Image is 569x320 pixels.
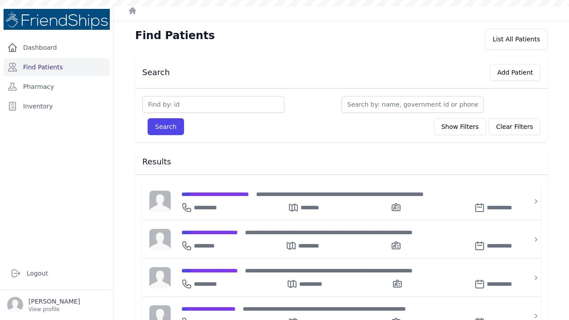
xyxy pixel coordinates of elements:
[4,9,110,30] img: Medical Missions EMR
[4,39,110,56] a: Dashboard
[28,297,80,306] p: [PERSON_NAME]
[142,96,284,113] input: Find by: id
[149,267,171,288] img: person-242608b1a05df3501eefc295dc1bc67a.jpg
[434,118,486,135] button: Show Filters
[135,28,215,43] h1: Find Patients
[4,97,110,115] a: Inventory
[142,156,541,167] h3: Results
[490,64,541,81] button: Add Patient
[489,118,541,135] button: Clear Filters
[149,229,171,250] img: person-242608b1a05df3501eefc295dc1bc67a.jpg
[149,191,171,212] img: person-242608b1a05df3501eefc295dc1bc67a.jpg
[148,118,184,135] button: Search
[142,67,170,78] h3: Search
[485,28,548,50] div: List All Patients
[4,58,110,76] a: Find Patients
[28,306,80,313] p: View profile
[341,96,484,113] input: Search by: name, government id or phone
[7,297,106,313] a: [PERSON_NAME] View profile
[7,264,106,282] a: Logout
[4,78,110,96] a: Pharmacy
